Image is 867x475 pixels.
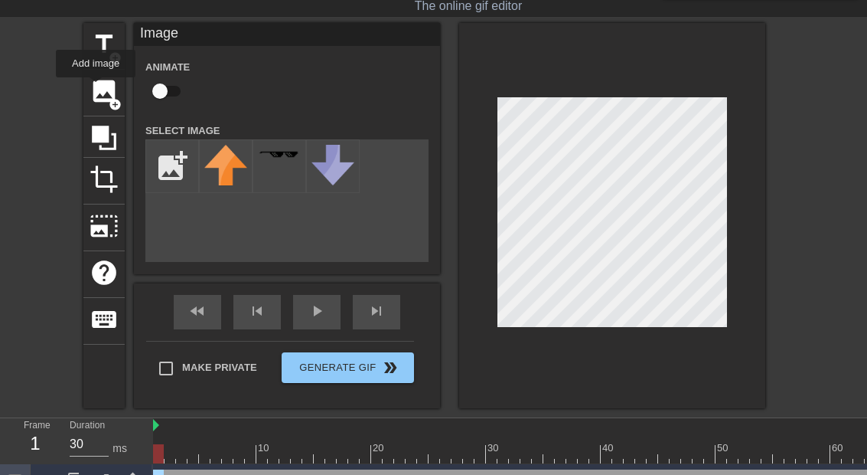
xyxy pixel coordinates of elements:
[134,23,440,46] div: Image
[182,360,257,375] span: Make Private
[12,418,58,463] div: Frame
[90,30,119,59] span: title
[109,51,122,64] span: add_circle
[282,352,414,383] button: Generate Gif
[70,421,105,431] label: Duration
[288,359,408,377] span: Generate Gif
[24,430,47,457] div: 1
[311,145,354,185] img: downvote.png
[258,441,272,456] div: 10
[112,441,127,457] div: ms
[487,441,501,456] div: 30
[367,302,386,320] span: skip_next
[145,123,220,139] label: Select Image
[832,441,846,456] div: 60
[90,258,119,287] span: help
[109,98,122,111] span: add_circle
[90,77,119,106] span: image
[258,150,301,159] img: deal-with-it.png
[90,165,119,194] span: crop
[381,359,399,377] span: double_arrow
[90,305,119,334] span: keyboard
[373,441,386,456] div: 20
[717,441,731,456] div: 50
[308,302,326,320] span: play_arrow
[188,302,207,320] span: fast_rewind
[602,441,616,456] div: 40
[90,211,119,241] span: photo_size_select_large
[145,60,190,75] label: Animate
[248,302,266,320] span: skip_previous
[204,145,247,185] img: upvote.png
